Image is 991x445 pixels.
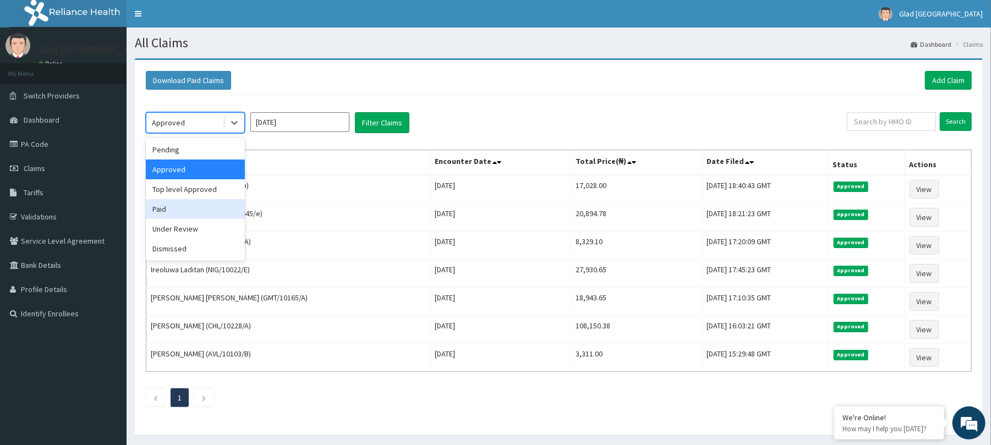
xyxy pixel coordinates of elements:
a: Previous page [153,393,158,403]
td: [DATE] 18:21:23 GMT [702,204,828,232]
a: Online [39,60,65,68]
a: View [910,320,939,339]
div: Chat with us now [57,62,185,76]
th: Actions [905,150,971,175]
div: Top level Approved [146,179,245,199]
th: Total Price(₦) [571,150,702,175]
td: [DATE] 17:20:09 GMT [702,232,828,260]
td: [DATE] 17:45:23 GMT [702,260,828,288]
span: We're online! [64,139,152,250]
a: View [910,208,939,227]
span: Approved [834,182,868,191]
td: 3,311.00 [571,344,702,372]
td: 27,930.65 [571,260,702,288]
span: Claims [24,163,45,173]
td: [PERSON_NAME] (AVL/10103/B) [146,344,430,372]
textarea: Type your message and hit 'Enter' [6,300,210,339]
td: 8,329.10 [571,232,702,260]
img: User Image [879,7,893,21]
td: [DATE] [430,175,571,204]
div: We're Online! [842,413,936,422]
th: Encounter Date [430,150,571,175]
div: Pending [146,140,245,160]
button: Download Paid Claims [146,71,231,90]
input: Search [940,112,972,131]
a: View [910,264,939,283]
td: 18,943.65 [571,288,702,316]
td: [DATE] [430,288,571,316]
p: How may I help you today? [842,424,936,433]
td: [DATE] 15:29:48 GMT [702,344,828,372]
span: Approved [834,322,868,332]
td: [DATE] [430,232,571,260]
p: Glad [GEOGRAPHIC_DATA] [39,45,151,54]
td: 108,150.38 [571,316,702,344]
th: Status [828,150,905,175]
a: Page 1 is your current page [178,393,182,403]
th: Date Filed [702,150,828,175]
li: Claims [952,40,983,49]
a: View [910,236,939,255]
span: Approved [834,266,868,276]
td: Ireoluwa Laditan (NIG/10022/E) [146,260,430,288]
span: Tariffs [24,188,43,197]
span: Approved [834,350,868,360]
div: Dismissed [146,239,245,259]
td: [PERSON_NAME] (chl/10645/b) [146,175,430,204]
input: Select Month and Year [250,112,349,132]
a: Next page [201,393,206,403]
span: Glad [GEOGRAPHIC_DATA] [899,9,983,19]
td: [DATE] [430,344,571,372]
span: Dashboard [24,115,59,125]
a: View [910,292,939,311]
td: [DATE] 16:03:21 GMT [702,316,828,344]
div: Approved [152,117,185,128]
img: User Image [6,33,30,58]
td: [DATE] [430,260,571,288]
a: Add Claim [925,71,972,90]
td: [DATE] 17:10:35 GMT [702,288,828,316]
td: [PERSON_NAME] (CHL/10645/A) [146,232,430,260]
span: Approved [834,294,868,304]
div: Approved [146,160,245,179]
span: Approved [834,210,868,219]
button: Filter Claims [355,112,409,133]
input: Search by HMO ID [847,112,936,131]
td: Eriifeoluwa Oyebanji (chl/10645/e) [146,204,430,232]
td: [DATE] [430,316,571,344]
td: [DATE] [430,204,571,232]
a: Dashboard [911,40,951,49]
div: Minimize live chat window [180,6,207,32]
a: View [910,180,939,199]
div: Under Review [146,219,245,239]
span: Approved [834,238,868,248]
td: [PERSON_NAME] [PERSON_NAME] (GMT/10165/A) [146,288,430,316]
span: Switch Providers [24,91,80,101]
td: 17,028.00 [571,175,702,204]
div: Paid [146,199,245,219]
td: [DATE] 18:40:43 GMT [702,175,828,204]
img: d_794563401_company_1708531726252_794563401 [20,55,45,83]
a: View [910,348,939,367]
th: Name [146,150,430,175]
td: 20,894.78 [571,204,702,232]
td: [PERSON_NAME] (CHL/10228/A) [146,316,430,344]
h1: All Claims [135,36,983,50]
